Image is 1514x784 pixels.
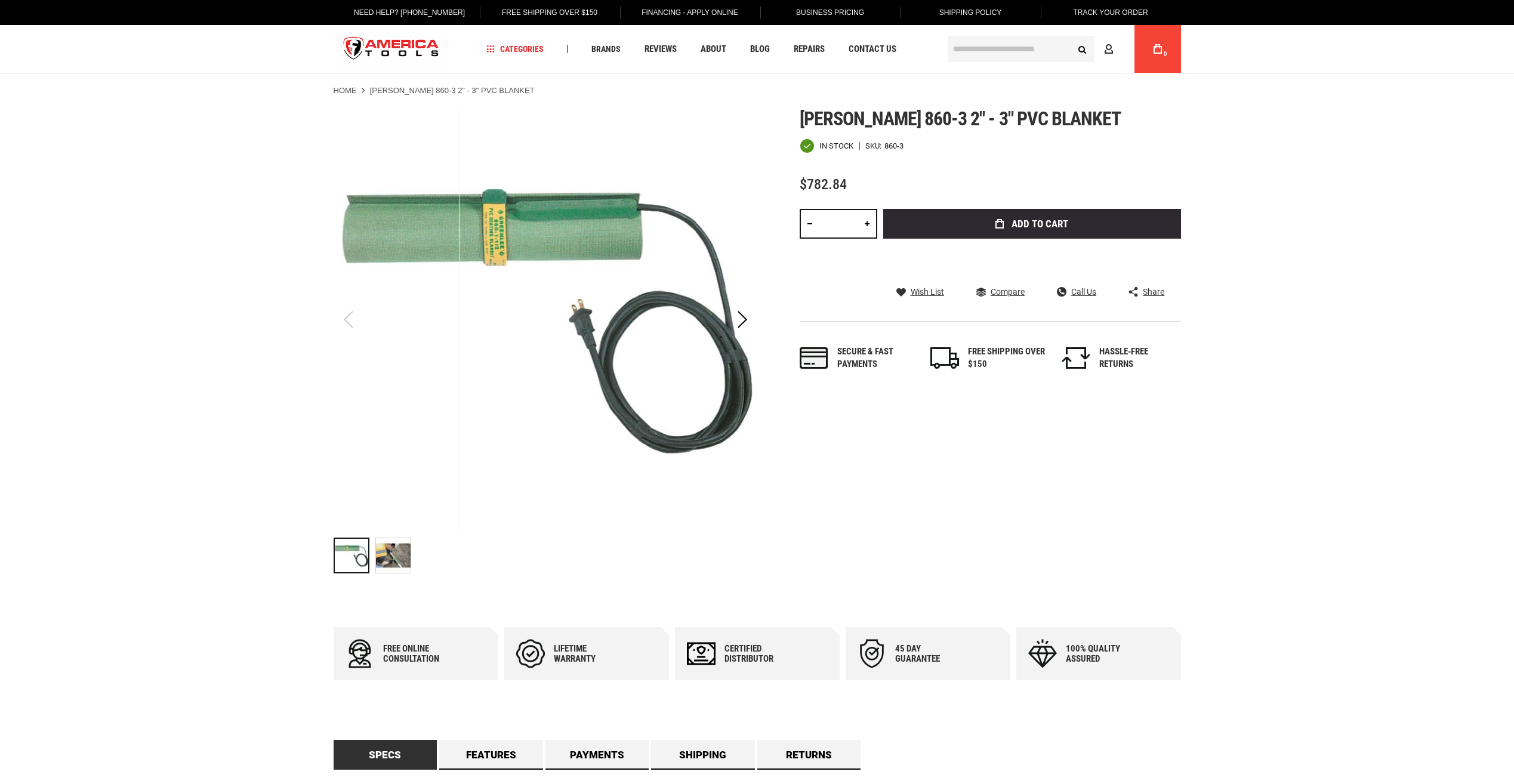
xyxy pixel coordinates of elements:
img: shipping [930,347,959,369]
a: Payments [545,740,649,770]
span: Share [1143,288,1164,296]
img: GREENLEE 860-3 2" - 3" PVC BLANKET [376,538,411,573]
span: Blog [750,45,770,54]
span: [PERSON_NAME] 860-3 2" - 3" pvc blanket [800,107,1121,130]
div: Availability [800,138,853,153]
div: 100% quality assured [1066,644,1137,664]
span: Call Us [1071,288,1096,296]
div: Secure & fast payments [837,345,915,371]
a: Blog [745,41,775,57]
strong: SKU [865,142,884,150]
div: GREENLEE 860-3 2" - 3" PVC BLANKET [334,532,375,579]
span: About [701,45,726,54]
span: Categories [486,45,544,53]
a: About [695,41,732,57]
a: Call Us [1057,286,1096,297]
div: Certified Distributor [724,644,796,664]
span: 0 [1164,51,1167,57]
div: 860-3 [884,142,904,150]
span: Wish List [911,288,944,296]
span: In stock [819,142,853,150]
img: returns [1062,347,1090,369]
strong: [PERSON_NAME] 860-3 2" - 3" PVC BLANKET [370,86,535,95]
div: FREE SHIPPING OVER $150 [968,345,1046,371]
img: payments [800,347,828,369]
a: Features [439,740,543,770]
div: 45 day Guarantee [895,644,967,664]
button: Search [1071,38,1094,60]
span: Reviews [645,45,677,54]
div: Next [727,108,757,532]
span: Repairs [794,45,825,54]
a: Specs [334,740,437,770]
a: Brands [586,41,626,57]
a: Wish List [896,286,944,297]
span: Compare [991,288,1025,296]
span: Add to Cart [1012,219,1068,229]
a: Returns [757,740,861,770]
a: Contact Us [843,41,902,57]
a: Shipping [651,740,755,770]
a: store logo [334,27,449,72]
div: Free online consultation [383,644,455,664]
button: Add to Cart [883,209,1181,239]
img: GREENLEE 860-3 2" - 3" PVC BLANKET [334,108,757,532]
a: Reviews [639,41,682,57]
span: $782.84 [800,176,847,193]
a: Home [334,85,357,96]
a: Categories [481,41,549,57]
div: HASSLE-FREE RETURNS [1099,345,1177,371]
div: GREENLEE 860-3 2" - 3" PVC BLANKET [375,532,411,579]
div: Lifetime warranty [554,644,625,664]
span: Brands [591,45,621,53]
a: Compare [976,286,1025,297]
a: 0 [1146,25,1169,73]
a: Repairs [788,41,830,57]
span: Contact Us [849,45,896,54]
img: America Tools [334,27,449,72]
span: Shipping Policy [939,8,1002,17]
